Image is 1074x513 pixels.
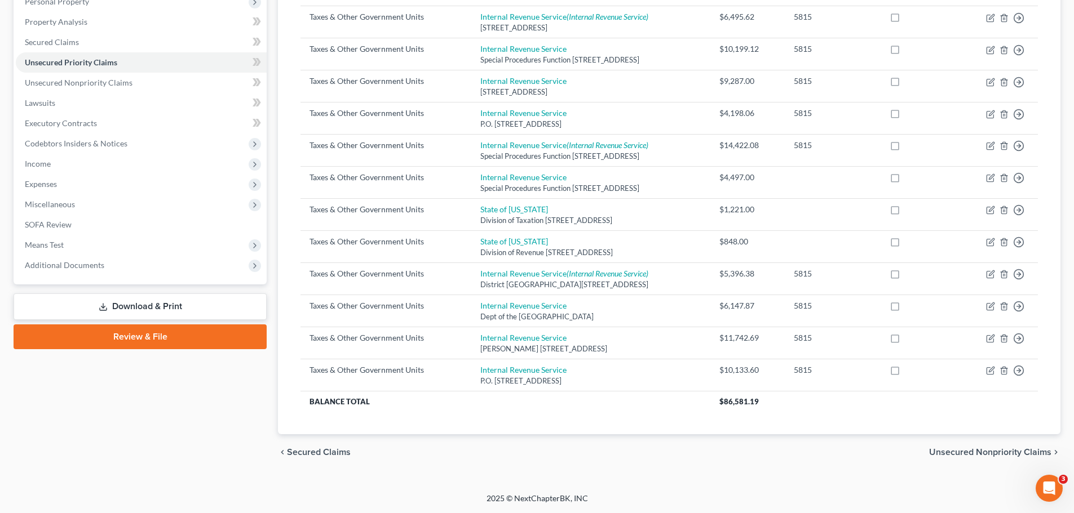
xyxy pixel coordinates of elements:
div: 5815 [794,332,872,344]
i: chevron_right [1051,448,1060,457]
div: [STREET_ADDRESS] [480,23,702,33]
a: Internal Revenue Service(Internal Revenue Service) [480,140,648,150]
div: 5815 [794,268,872,279]
div: $4,198.06 [719,108,775,119]
a: Internal Revenue Service [480,333,567,342]
div: Taxes & Other Government Units [310,43,462,55]
span: 3 [1059,475,1068,484]
div: $6,495.62 [719,11,775,23]
div: Taxes & Other Government Units [310,204,462,215]
div: [STREET_ADDRESS] [480,87,702,97]
span: Unsecured Nonpriority Claims [929,448,1051,457]
span: Secured Claims [287,448,351,457]
div: Taxes & Other Government Units [310,75,462,87]
span: Unsecured Nonpriority Claims [25,78,132,87]
a: Secured Claims [16,32,267,52]
a: Internal Revenue Service [480,365,567,374]
span: Executory Contracts [25,118,97,128]
a: Lawsuits [16,93,267,113]
div: $1,221.00 [719,204,775,215]
div: 5815 [794,75,872,87]
div: 5815 [794,43,872,55]
span: Codebtors Insiders & Notices [25,139,127,148]
a: Internal Revenue Service(Internal Revenue Service) [480,12,648,21]
div: 5815 [794,140,872,151]
div: 2025 © NextChapterBK, INC [216,493,859,513]
div: Special Procedures Function [STREET_ADDRESS] [480,151,702,162]
span: Property Analysis [25,17,87,26]
div: Division of Taxation [STREET_ADDRESS] [480,215,702,226]
div: P.O. [STREET_ADDRESS] [480,376,702,386]
th: Balance Total [300,391,710,412]
a: Executory Contracts [16,113,267,133]
div: P.O. [STREET_ADDRESS] [480,119,702,130]
i: (Internal Revenue Service) [567,140,648,150]
span: Income [25,159,51,168]
div: Special Procedures Function [STREET_ADDRESS] [480,55,702,65]
span: SOFA Review [25,220,72,229]
i: chevron_left [278,448,287,457]
div: 5815 [794,364,872,376]
div: 5815 [794,300,872,311]
span: Secured Claims [25,37,79,47]
div: Taxes & Other Government Units [310,108,462,119]
a: Internal Revenue Service [480,44,567,53]
i: (Internal Revenue Service) [567,269,648,278]
div: Taxes & Other Government Units [310,268,462,279]
button: Unsecured Nonpriority Claims chevron_right [929,448,1060,457]
iframe: Intercom live chat [1036,475,1063,502]
div: $848.00 [719,236,775,247]
div: $4,497.00 [719,172,775,183]
a: Unsecured Nonpriority Claims [16,73,267,93]
span: Miscellaneous [25,199,75,209]
span: Unsecured Priority Claims [25,57,117,67]
div: $10,133.60 [719,364,775,376]
a: Internal Revenue Service [480,108,567,118]
span: Expenses [25,179,57,189]
div: District [GEOGRAPHIC_DATA][STREET_ADDRESS] [480,279,702,290]
a: SOFA Review [16,215,267,235]
a: Internal Revenue Service [480,76,567,86]
div: $5,396.38 [719,268,775,279]
div: Special Procedures Function [STREET_ADDRESS] [480,183,702,194]
a: Internal Revenue Service [480,172,567,182]
a: Internal Revenue Service [480,301,567,310]
span: Lawsuits [25,98,55,108]
button: chevron_left Secured Claims [278,448,351,457]
a: State of [US_STATE] [480,237,548,246]
a: State of [US_STATE] [480,204,548,214]
div: Dept of the [GEOGRAPHIC_DATA] [480,311,702,322]
div: [PERSON_NAME] [STREET_ADDRESS] [480,344,702,354]
div: $6,147.87 [719,300,775,311]
div: $14,422.08 [719,140,775,151]
div: 5815 [794,108,872,119]
a: Download & Print [14,293,267,320]
div: Taxes & Other Government Units [310,364,462,376]
div: Taxes & Other Government Units [310,172,462,183]
div: $11,742.69 [719,332,775,344]
span: $86,581.19 [719,397,759,406]
span: Means Test [25,240,64,249]
span: Additional Documents [25,260,104,270]
div: Taxes & Other Government Units [310,332,462,344]
a: Unsecured Priority Claims [16,52,267,73]
i: (Internal Revenue Service) [567,12,648,21]
div: 5815 [794,11,872,23]
div: $10,199.12 [719,43,775,55]
div: Division of Revenue [STREET_ADDRESS] [480,247,702,258]
div: $9,287.00 [719,75,775,87]
a: Property Analysis [16,12,267,32]
a: Internal Revenue Service(Internal Revenue Service) [480,269,648,278]
div: Taxes & Other Government Units [310,140,462,151]
div: Taxes & Other Government Units [310,11,462,23]
div: Taxes & Other Government Units [310,300,462,311]
a: Review & File [14,324,267,349]
div: Taxes & Other Government Units [310,236,462,247]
